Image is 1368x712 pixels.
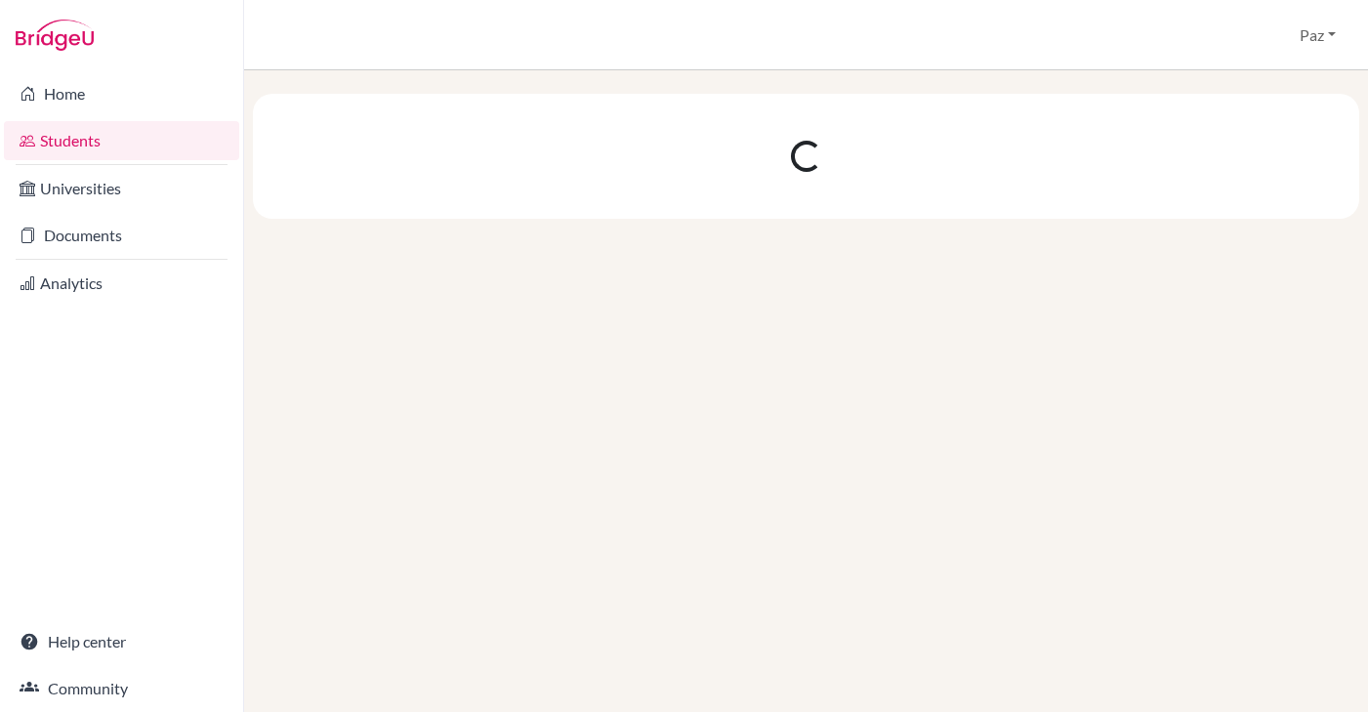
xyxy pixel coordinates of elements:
[4,622,239,661] a: Help center
[4,121,239,160] a: Students
[4,264,239,303] a: Analytics
[4,74,239,113] a: Home
[4,669,239,708] a: Community
[16,20,94,51] img: Bridge-U
[1291,17,1345,54] button: Paz
[4,216,239,255] a: Documents
[4,169,239,208] a: Universities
